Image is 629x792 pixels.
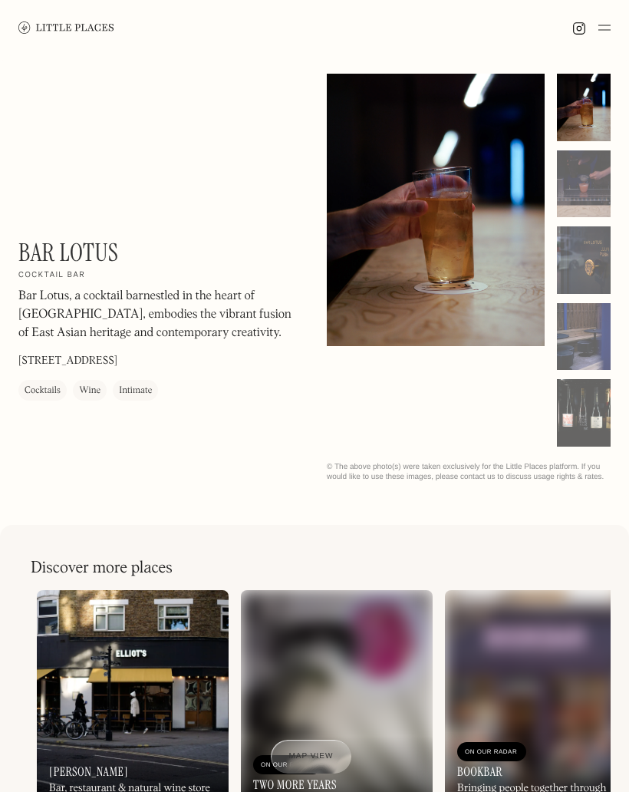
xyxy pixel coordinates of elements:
[261,757,314,773] div: On Our Radar
[18,238,118,267] h1: Bar Lotus
[289,752,334,761] span: Map view
[18,270,85,281] h2: Cocktail bar
[49,764,128,779] h3: [PERSON_NAME]
[25,383,61,398] div: Cocktails
[465,744,519,760] div: On Our Radar
[119,383,152,398] div: Intimate
[327,462,611,482] div: © The above photo(s) were taken exclusively for the Little Places platform. If you would like to ...
[31,559,173,578] h2: Discover more places
[18,287,302,342] p: Bar Lotus, a cocktail barnestled in the heart of [GEOGRAPHIC_DATA], embodies the vibrant fusion o...
[271,740,352,774] a: Map view
[457,764,502,779] h3: BookBar
[18,353,117,369] p: [STREET_ADDRESS]
[79,383,100,398] div: Wine
[253,777,337,792] h3: Two More Years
